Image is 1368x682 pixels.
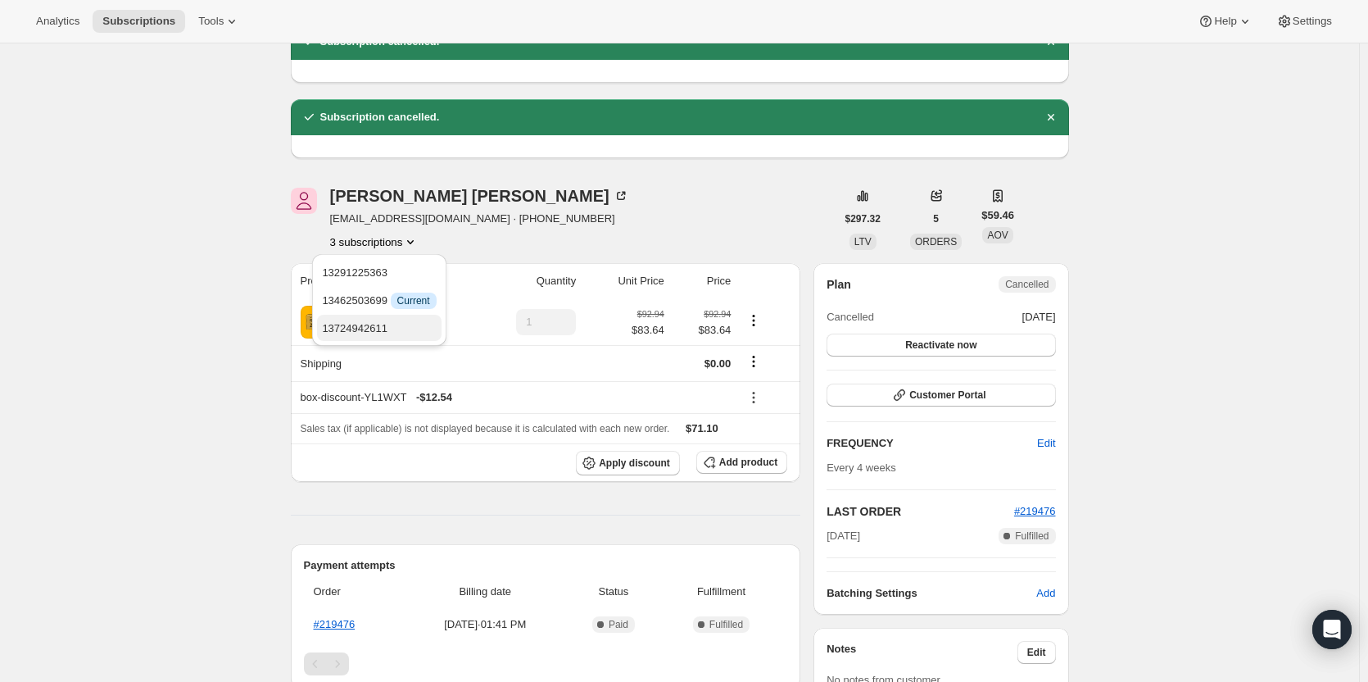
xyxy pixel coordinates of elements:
span: [DATE] [827,528,860,544]
h3: Notes [827,641,1017,664]
span: Fulfilled [1015,530,1049,543]
span: John Szymczak [291,188,317,214]
span: Subscriptions [102,15,175,28]
span: Cancelled [1005,278,1049,291]
span: Apply discount [599,457,670,470]
span: 13291225363 [322,266,387,279]
button: Customer Portal [827,384,1055,407]
span: Tools [198,15,224,28]
button: 13724942611 [317,315,441,341]
nav: Pagination [304,652,788,675]
span: [DATE] [1022,309,1056,325]
span: $83.64 [632,322,664,339]
div: Open Intercom Messenger [1312,610,1352,649]
th: Quantity [471,263,581,299]
span: AOV [987,230,1008,241]
span: Add product [719,456,777,469]
button: Add [1026,580,1065,607]
div: [PERSON_NAME] [PERSON_NAME] [330,188,629,204]
button: Shipping actions [741,352,767,371]
button: Analytics [26,10,89,33]
h2: Payment attempts [304,557,788,574]
h2: LAST ORDER [827,503,1014,520]
button: 13291225363 [317,259,441,285]
a: #219476 [314,618,356,630]
span: $83.64 [674,322,732,339]
span: Current [397,294,430,307]
button: Settings [1266,10,1342,33]
span: Reactivate now [905,339,976,352]
span: Fulfilled [709,618,743,631]
button: Edit [1027,430,1065,457]
span: Customer Portal [909,389,985,402]
button: $297.32 [836,207,890,230]
button: #219476 [1014,503,1056,520]
th: Shipping [291,345,472,381]
span: $0.00 [704,357,732,370]
span: Cancelled [827,309,874,325]
span: Sales tax (if applicable) is not displayed because it is calculated with each new order. [301,423,670,434]
a: #219476 [1014,505,1056,517]
button: Product actions [330,234,419,250]
th: Price [669,263,736,299]
span: Status [572,584,655,600]
span: 13724942611 [322,322,387,334]
button: Reactivate now [827,334,1055,357]
span: ORDERS [915,236,957,248]
button: Edit [1017,641,1056,664]
span: $297.32 [845,212,881,225]
button: Product actions [741,311,767,330]
span: $71.10 [686,422,718,434]
button: Help [1188,10,1262,33]
span: [EMAIL_ADDRESS][DOMAIN_NAME] · [PHONE_NUMBER] [330,211,629,227]
div: box-discount-YL1WXT [301,389,732,406]
span: $59.46 [981,207,1014,224]
span: 5 [933,212,939,225]
th: Unit Price [581,263,669,299]
span: Fulfillment [665,584,777,600]
img: product img [301,306,333,339]
th: Product [291,263,472,299]
h2: Plan [827,276,851,293]
span: Every 4 weeks [827,461,896,474]
span: Help [1214,15,1236,28]
h2: Subscription cancelled. [320,109,440,125]
button: Tools [188,10,250,33]
button: Dismiss notification [1040,106,1062,129]
h2: FREQUENCY [827,435,1037,452]
span: Billing date [409,584,563,600]
span: LTV [854,236,872,248]
small: $92.94 [704,309,731,319]
button: Apply discount [576,451,680,475]
small: $92.94 [637,309,664,319]
span: Analytics [36,15,79,28]
button: 13462503699 InfoCurrent [317,287,441,313]
span: Add [1036,585,1055,602]
span: - $12.54 [416,389,452,406]
button: Subscriptions [93,10,185,33]
th: Order [304,574,404,610]
button: Add product [696,451,787,474]
span: Edit [1027,646,1046,659]
span: Settings [1293,15,1332,28]
h6: Batching Settings [827,585,1036,602]
span: Edit [1037,435,1055,452]
span: [DATE] · 01:41 PM [409,616,563,633]
button: 5 [923,207,949,230]
span: Paid [609,618,628,631]
span: 13462503699 [322,294,436,307]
